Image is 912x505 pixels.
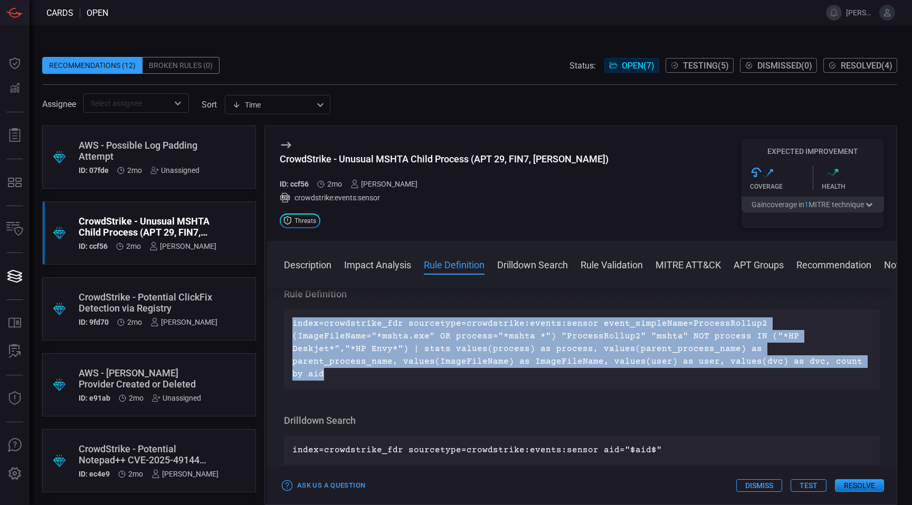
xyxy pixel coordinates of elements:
[344,258,411,270] button: Impact Analysis
[170,96,185,111] button: Open
[2,339,27,364] button: ALERT ANALYSIS
[750,183,813,190] div: Coverage
[2,217,27,242] button: Inventory
[126,242,141,250] span: Jul 09, 2025 4:08 AM
[791,479,826,492] button: Test
[569,61,596,71] span: Status:
[666,58,734,73] button: Testing(5)
[604,58,659,73] button: Open(7)
[280,478,368,494] button: Ask Us a Question
[127,318,142,326] span: Jul 09, 2025 4:06 AM
[2,51,27,76] button: Dashboard
[2,264,27,289] button: Cards
[294,218,316,224] span: Threats
[152,394,201,402] div: Unassigned
[87,8,108,18] span: open
[292,317,871,381] p: index=crowdstrike_fdr sourcetype=crowdstrike:events:sensor event_simpleName=ProcessRollup2 (Image...
[42,99,76,109] span: Assignee
[79,140,199,162] div: AWS - Possible Log Padding Attempt
[884,258,909,270] button: Notes
[2,461,27,487] button: Preferences
[424,258,484,270] button: Rule Definition
[79,443,218,465] div: CrowdStrike - Potential Notepad++ CVE-2025-49144 Exploitation
[150,318,217,326] div: [PERSON_NAME]
[149,242,216,250] div: [PERSON_NAME]
[2,386,27,411] button: Threat Intelligence
[280,153,609,164] div: CrowdStrike - Unusual MSHTA Child Process (APT 29, FIN7, Muddy Waters)
[280,192,609,203] div: crowdstrike:events:sensor
[846,8,875,17] span: [PERSON_NAME].[PERSON_NAME]
[232,100,313,110] div: Time
[350,180,417,188] div: [PERSON_NAME]
[292,444,871,457] p: index=crowdstrike_fdr sourcetype=crowdstrike:events:sensor aid="$aid$"
[497,258,568,270] button: Drilldown Search
[151,470,218,478] div: [PERSON_NAME]
[835,479,884,492] button: Resolve
[42,57,142,74] div: Recommendations (12)
[79,216,216,238] div: CrowdStrike - Unusual MSHTA Child Process (APT 29, FIN7, Muddy Waters)
[142,57,220,74] div: Broken Rules (0)
[841,61,892,71] span: Resolved ( 4 )
[79,394,110,402] h5: ID: e91ab
[128,470,143,478] span: Jul 01, 2025 8:00 AM
[327,180,342,188] span: Jul 09, 2025 4:08 AM
[79,318,109,326] h5: ID: 9fd70
[736,479,782,492] button: Dismiss
[202,100,217,110] label: sort
[284,258,331,270] button: Description
[655,258,721,270] button: MITRE ATT&CK
[79,367,201,390] div: AWS - SAML Provider Created or Deleted
[581,258,643,270] button: Rule Validation
[622,61,654,71] span: Open ( 7 )
[2,123,27,148] button: Reports
[2,170,27,195] button: MITRE - Detection Posture
[284,414,880,427] h3: Drilldown Search
[683,61,729,71] span: Testing ( 5 )
[742,197,884,212] button: Gaincoverage in1MITRE technique
[2,433,27,458] button: Ask Us A Question
[150,166,199,174] div: Unassigned
[129,394,144,402] span: Jul 09, 2025 3:43 AM
[823,58,897,73] button: Resolved(4)
[87,96,168,110] input: Select assignee
[757,61,812,71] span: Dismissed ( 0 )
[46,8,73,18] span: Cards
[740,58,817,73] button: Dismissed(0)
[822,183,885,190] div: Health
[2,76,27,101] button: Detections
[79,292,217,314] div: CrowdStrike - Potential ClickFix Detection via Registry
[796,258,871,270] button: Recommendation
[2,310,27,336] button: Rule Catalog
[79,166,109,174] h5: ID: 07fde
[734,258,784,270] button: APT Groups
[804,200,809,209] span: 1
[79,242,108,250] h5: ID: ccf56
[742,147,884,156] h5: Expected Improvement
[127,166,142,174] span: Jul 16, 2025 7:51 AM
[79,470,110,478] h5: ID: ec4e9
[280,180,309,188] h5: ID: ccf56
